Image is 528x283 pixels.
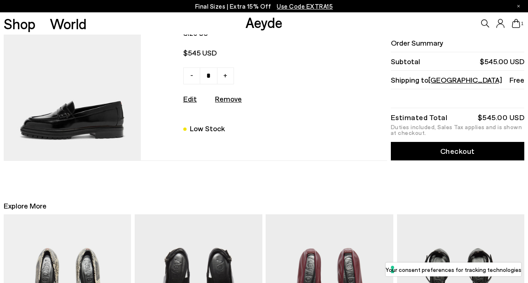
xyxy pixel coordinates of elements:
[245,14,283,31] a: Aeyde
[183,48,333,58] span: $545 USD
[478,115,525,121] div: $545.00 USD
[520,21,524,26] span: 1
[391,34,524,53] li: Order Summary
[277,2,333,10] span: Navigate to /collections/ss25-final-sizes
[4,16,35,31] a: Shop
[391,142,524,161] a: Checkout
[223,70,227,80] span: +
[509,75,524,85] span: Free
[512,19,520,28] a: 1
[385,265,521,274] label: Your consent preferences for tracking technologies
[183,94,197,103] a: Edit
[190,123,225,134] div: Low Stock
[183,67,200,84] a: -
[391,53,524,71] li: Subtotal
[217,67,234,84] a: +
[195,1,333,12] p: Final Sizes | Extra 15% Off
[190,70,193,80] span: -
[391,75,502,85] span: Shipping to
[391,125,524,136] div: Duties included, Sales Tax applies and is shown at checkout.
[215,94,242,103] u: Remove
[480,56,524,67] span: $545.00 USD
[428,75,502,84] span: [GEOGRAPHIC_DATA]
[385,262,521,276] button: Your consent preferences for tracking technologies
[50,16,86,31] a: World
[391,115,448,121] div: Estimated Total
